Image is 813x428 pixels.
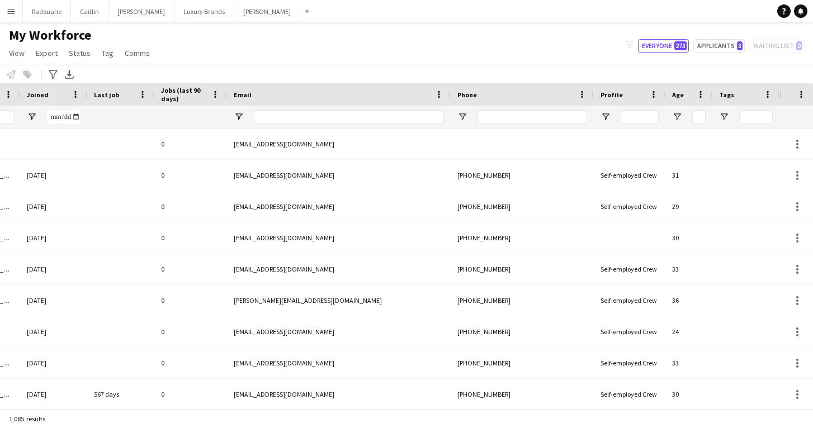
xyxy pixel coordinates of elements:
span: My Workforce [9,27,91,44]
a: View [4,46,29,60]
a: Export [31,46,62,60]
button: Open Filter Menu [672,112,682,122]
div: 0 [154,129,227,159]
input: Joined Filter Input [47,110,81,123]
app-action-btn: Export XLSX [63,68,76,81]
span: Profile [601,91,623,99]
button: [PERSON_NAME] [108,1,174,22]
app-action-btn: Advanced filters [46,68,60,81]
span: View [9,48,25,58]
div: 0 [154,348,227,378]
div: 0 [154,254,227,284]
div: [EMAIL_ADDRESS][DOMAIN_NAME] [227,160,451,191]
div: Self-employed Crew [594,254,665,284]
button: [PERSON_NAME] [234,1,300,22]
div: 33 [665,348,712,378]
div: Self-employed Crew [594,191,665,222]
div: [EMAIL_ADDRESS][DOMAIN_NAME] [227,222,451,253]
div: 24 [665,316,712,347]
span: 273 [674,41,687,50]
div: 30 [665,222,712,253]
span: Comms [125,48,150,58]
span: Tags [719,91,734,99]
div: [DATE] [20,285,87,316]
span: Jobs (last 90 days) [161,86,207,103]
button: Open Filter Menu [601,112,611,122]
span: Phone [457,91,477,99]
div: 0 [154,191,227,222]
div: [PHONE_NUMBER] [451,379,594,410]
div: [EMAIL_ADDRESS][DOMAIN_NAME] [227,191,451,222]
div: [PERSON_NAME][EMAIL_ADDRESS][DOMAIN_NAME] [227,285,451,316]
input: Profile Filter Input [621,110,659,123]
div: 33 [665,254,712,284]
div: [EMAIL_ADDRESS][DOMAIN_NAME] [227,379,451,410]
div: [EMAIL_ADDRESS][DOMAIN_NAME] [227,129,451,159]
div: 31 [665,160,712,191]
a: Status [64,46,95,60]
button: Everyone273 [638,39,689,53]
div: [DATE] [20,222,87,253]
input: Tags Filter Input [739,110,773,123]
a: Comms [120,46,154,60]
div: 0 [154,285,227,316]
div: Self-employed Crew [594,316,665,347]
div: Self-employed Crew [594,285,665,316]
button: Open Filter Menu [27,112,37,122]
div: [PHONE_NUMBER] [451,316,594,347]
div: 29 [665,191,712,222]
button: Open Filter Menu [457,112,467,122]
input: Phone Filter Input [478,110,587,123]
div: 0 [154,316,227,347]
button: Applicants3 [693,39,745,53]
div: [DATE] [20,379,87,410]
button: Caitlin [71,1,108,22]
div: [DATE] [20,191,87,222]
div: [DATE] [20,316,87,347]
a: Tag [97,46,118,60]
div: 0 [154,379,227,410]
span: Joined [27,91,49,99]
div: Self-employed Crew [594,348,665,378]
span: Age [672,91,684,99]
div: [DATE] [20,348,87,378]
div: [EMAIL_ADDRESS][DOMAIN_NAME] [227,254,451,284]
button: Luxury Brands [174,1,234,22]
input: Email Filter Input [254,110,444,123]
button: Radouane [23,1,71,22]
div: Self-employed Crew [594,379,665,410]
div: [PHONE_NUMBER] [451,222,594,253]
button: Open Filter Menu [234,112,244,122]
div: [DATE] [20,254,87,284]
div: [PHONE_NUMBER] [451,285,594,316]
div: [EMAIL_ADDRESS][DOMAIN_NAME] [227,348,451,378]
div: [PHONE_NUMBER] [451,254,594,284]
div: [PHONE_NUMBER] [451,191,594,222]
span: Export [36,48,58,58]
span: 3 [737,41,743,50]
div: [PHONE_NUMBER] [451,160,594,191]
div: Self-employed Crew [594,160,665,191]
button: Open Filter Menu [719,112,729,122]
span: Status [69,48,91,58]
div: 36 [665,285,712,316]
div: 0 [154,160,227,191]
div: [DATE] [20,160,87,191]
span: Tag [102,48,114,58]
div: [PHONE_NUMBER] [451,348,594,378]
div: 567 days [87,379,154,410]
div: 0 [154,222,227,253]
span: Last job [94,91,119,99]
span: Email [234,91,252,99]
input: Age Filter Input [692,110,706,123]
div: 30 [665,379,712,410]
div: [EMAIL_ADDRESS][DOMAIN_NAME] [227,316,451,347]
